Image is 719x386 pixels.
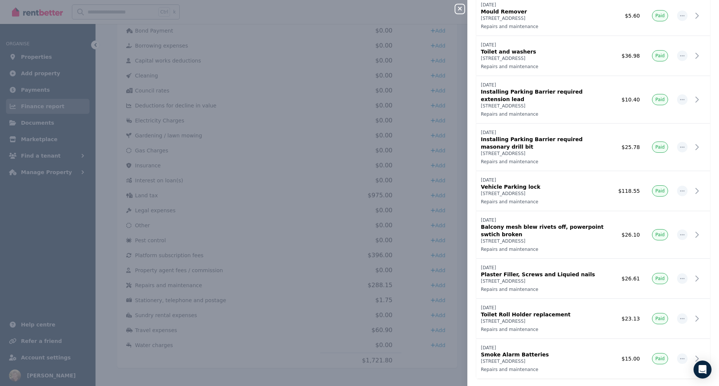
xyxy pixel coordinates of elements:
p: Smoke Alarm Batteries [481,351,608,358]
td: $25.78 [612,124,644,171]
p: [STREET_ADDRESS] [481,318,608,324]
p: [DATE] [481,82,608,88]
p: Repairs and maintenance [481,24,608,30]
p: Installing Parking Barrier required extension lead [481,88,608,103]
td: $26.10 [612,211,644,259]
span: Paid [655,276,665,282]
p: Repairs and maintenance [481,246,608,252]
p: [DATE] [481,130,608,136]
p: [STREET_ADDRESS] [481,358,608,364]
p: Balcony mesh blew rivets off, powerpoint swtich broken [481,223,608,238]
p: Mould Remover [481,8,608,15]
p: Repairs and maintenance [481,159,608,165]
p: [STREET_ADDRESS] [481,191,608,197]
span: Paid [655,13,665,19]
td: $36.98 [612,36,644,76]
p: Repairs and maintenance [481,111,608,117]
span: Paid [655,144,665,150]
p: [STREET_ADDRESS] [481,15,608,21]
span: Paid [655,53,665,59]
p: Toilet Roll Holder replacement [481,311,608,318]
div: Open Intercom Messenger [694,361,712,379]
td: $23.13 [612,299,644,339]
p: Repairs and maintenance [481,64,608,70]
p: [STREET_ADDRESS] [481,103,608,109]
span: Paid [655,356,665,362]
span: Paid [655,232,665,238]
td: $118.55 [612,171,644,211]
p: Installing Parking Barrier required masonary drill bit [481,136,608,151]
p: Plaster Filler, Screws and Liquied nails [481,271,608,278]
p: [DATE] [481,265,608,271]
p: [STREET_ADDRESS] [481,238,608,244]
p: [STREET_ADDRESS] [481,55,608,61]
p: [DATE] [481,217,608,223]
td: $10.40 [612,76,644,124]
p: [STREET_ADDRESS] [481,151,608,156]
p: [STREET_ADDRESS] [481,278,608,284]
td: $15.00 [612,339,644,379]
span: Paid [655,188,665,194]
span: Paid [655,316,665,322]
p: Toilet and washers [481,48,608,55]
p: Repairs and maintenance [481,367,608,373]
p: Repairs and maintenance [481,199,608,205]
p: [DATE] [481,2,608,8]
p: [DATE] [481,42,608,48]
p: Vehicle Parking lock [481,183,608,191]
p: [DATE] [481,345,608,351]
p: [DATE] [481,177,608,183]
p: Repairs and maintenance [481,326,608,332]
span: Paid [655,97,665,103]
p: [DATE] [481,305,608,311]
p: Repairs and maintenance [481,286,608,292]
td: $26.61 [612,259,644,299]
